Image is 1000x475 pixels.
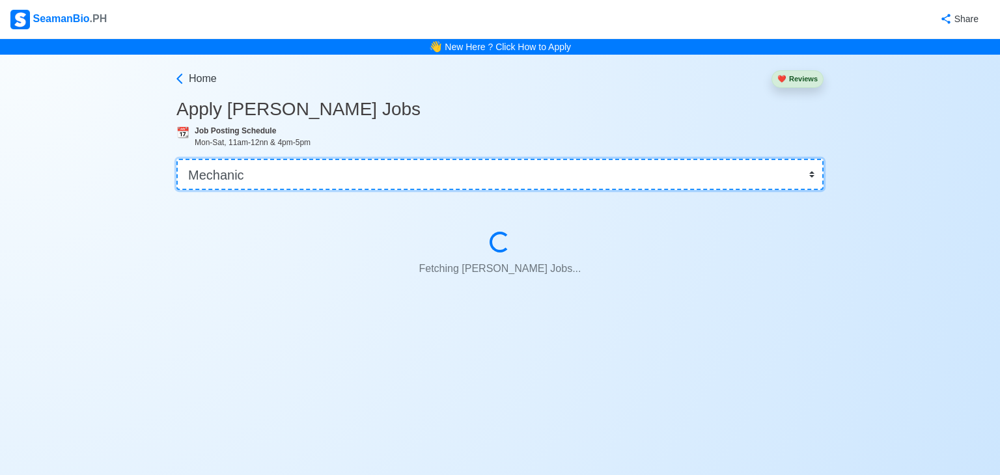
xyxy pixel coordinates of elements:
[189,71,217,87] span: Home
[428,38,443,55] span: bell
[777,75,786,83] span: heart
[195,126,276,135] b: Job Posting Schedule
[771,70,824,88] button: heartReviews
[927,7,990,32] button: Share
[176,98,824,120] h3: Apply [PERSON_NAME] Jobs
[176,127,189,138] span: calendar
[445,42,571,52] a: New Here ? Click How to Apply
[90,13,107,24] span: .PH
[208,256,792,282] p: Fetching [PERSON_NAME] Jobs...
[10,10,107,29] div: SeamanBio
[195,137,824,148] div: Mon-Sat, 11am-12nn & 4pm-5pm
[173,71,217,87] a: Home
[10,10,30,29] img: Logo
